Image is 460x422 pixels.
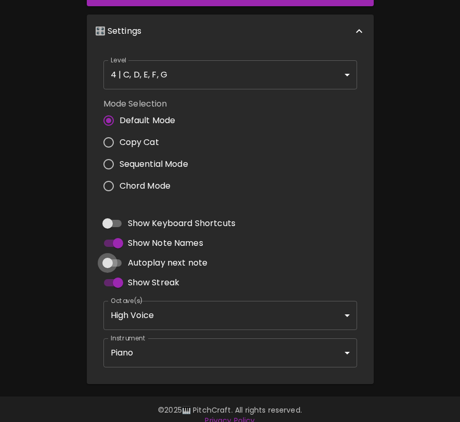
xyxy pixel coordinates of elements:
[111,296,143,305] label: Octave(s)
[12,405,448,415] p: © 2025 🎹 PitchCraft. All rights reserved.
[128,237,203,249] span: Show Note Names
[128,257,208,269] span: Autoplay next note
[120,136,159,149] span: Copy Cat
[103,338,357,367] div: Piano
[111,334,146,342] label: Instrument
[120,114,176,127] span: Default Mode
[128,217,235,230] span: Show Keyboard Shortcuts
[120,158,188,170] span: Sequential Mode
[111,56,127,64] label: Level
[128,276,180,289] span: Show Streak
[95,25,142,37] p: 🎛️ Settings
[120,180,171,192] span: Chord Mode
[103,60,357,89] div: 4 | C, D, E, F, G
[103,98,196,110] label: Mode Selection
[103,301,357,330] div: High Voice
[87,15,374,48] div: 🎛️ Settings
